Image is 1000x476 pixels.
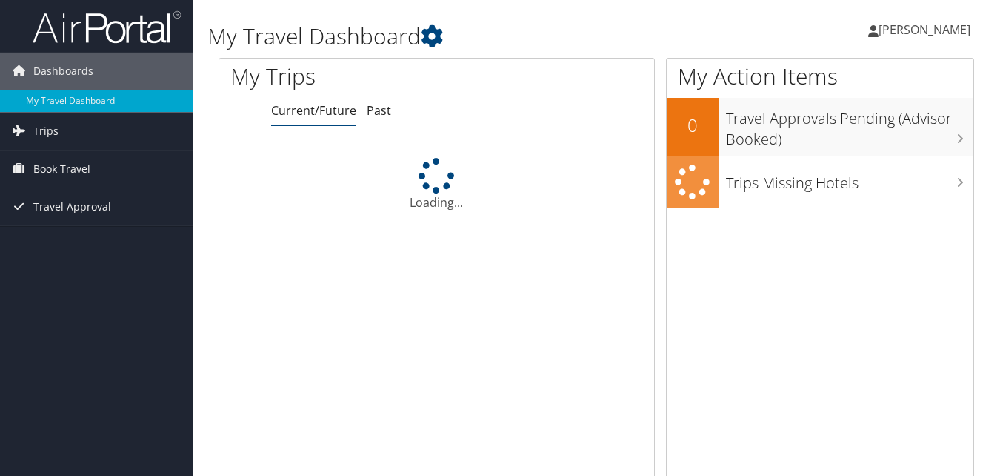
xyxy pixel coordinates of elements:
[33,113,59,150] span: Trips
[219,158,654,211] div: Loading...
[33,188,111,225] span: Travel Approval
[367,102,391,119] a: Past
[230,61,461,92] h1: My Trips
[726,101,973,150] h3: Travel Approvals Pending (Advisor Booked)
[667,113,719,138] h2: 0
[868,7,985,52] a: [PERSON_NAME]
[33,53,93,90] span: Dashboards
[207,21,726,52] h1: My Travel Dashboard
[879,22,970,38] span: [PERSON_NAME]
[667,98,973,155] a: 0Travel Approvals Pending (Advisor Booked)
[33,10,181,44] img: airportal-logo.png
[271,102,356,119] a: Current/Future
[667,156,973,208] a: Trips Missing Hotels
[726,165,973,194] h3: Trips Missing Hotels
[33,151,90,188] span: Book Travel
[667,61,973,92] h1: My Action Items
